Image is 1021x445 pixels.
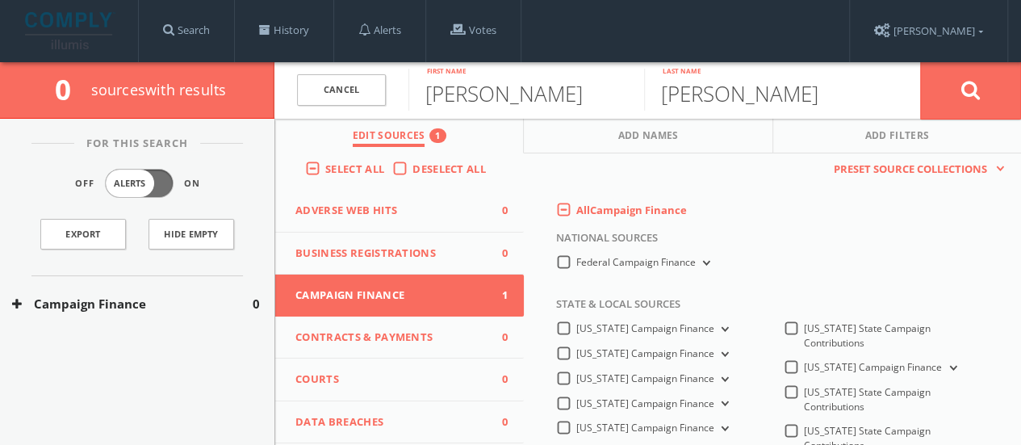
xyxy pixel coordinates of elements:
span: [US_STATE] Campaign Finance [576,421,714,435]
button: [US_STATE] Campaign Finance [942,361,960,376]
span: Data Breaches [295,414,483,430]
button: Federal Campaign Finance [696,256,713,271]
button: Adverse Web Hits0 [275,190,524,233]
span: Off [75,177,94,191]
button: Data Breaches0 [275,401,524,444]
span: [US_STATE] Campaign Finance [804,360,942,374]
span: 0 [483,246,508,262]
span: Business Registrations [295,246,483,262]
span: On [184,177,200,191]
span: Edit Sources [353,128,425,147]
button: [US_STATE] Campaign Finance [714,422,732,436]
span: For This Search [74,136,200,152]
button: Campaign Finance1 [275,275,524,317]
span: 0 [253,295,260,313]
span: Select All [325,162,384,176]
span: All Campaign Finance [576,203,687,217]
span: 0 [483,203,508,219]
span: [US_STATE] Campaign Finance [576,346,714,360]
button: Add Names [524,119,772,153]
button: Contracts & Payments0 [275,317,524,359]
span: [US_STATE] State Campaign Contributions [804,385,931,414]
span: Add Names [618,128,679,147]
span: 0 [483,414,508,430]
button: Edit Sources1 [275,119,524,153]
button: Preset Source Collections [826,162,1005,178]
button: [US_STATE] Campaign Finance [714,397,732,411]
span: 0 [483,372,508,388]
span: Federal Campaign Finance [576,255,696,269]
button: Campaign Finance [12,295,253,313]
button: [US_STATE] Campaign Finance [714,347,732,362]
span: National Sources [544,230,658,254]
button: Hide Empty [149,219,234,250]
span: [US_STATE] State Campaign Contributions [804,321,931,350]
span: [US_STATE] Campaign Finance [576,372,714,385]
span: source s with results [91,80,227,99]
span: [US_STATE] Campaign Finance [576,397,714,410]
button: Business Registrations0 [275,233,524,275]
button: [US_STATE] Campaign Finance [714,372,732,387]
a: Cancel [297,74,386,106]
span: Courts [295,372,483,388]
span: 0 [483,330,508,346]
span: Preset Source Collections [826,162,995,178]
a: Export [40,219,126,250]
span: Deselect All [412,162,486,176]
span: Adverse Web Hits [295,203,483,219]
span: State & Local Sources [544,296,680,321]
span: Contracts & Payments [295,330,483,346]
button: Add Filters [773,119,1021,153]
span: Add Filters [865,128,930,147]
button: [US_STATE] Campaign Finance [714,322,732,337]
span: 1 [483,288,508,304]
span: Campaign Finance [295,288,483,304]
img: illumis [25,12,115,49]
button: Courts0 [275,359,524,401]
span: [US_STATE] Campaign Finance [576,321,714,335]
span: 0 [55,70,85,108]
div: 1 [429,128,446,143]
